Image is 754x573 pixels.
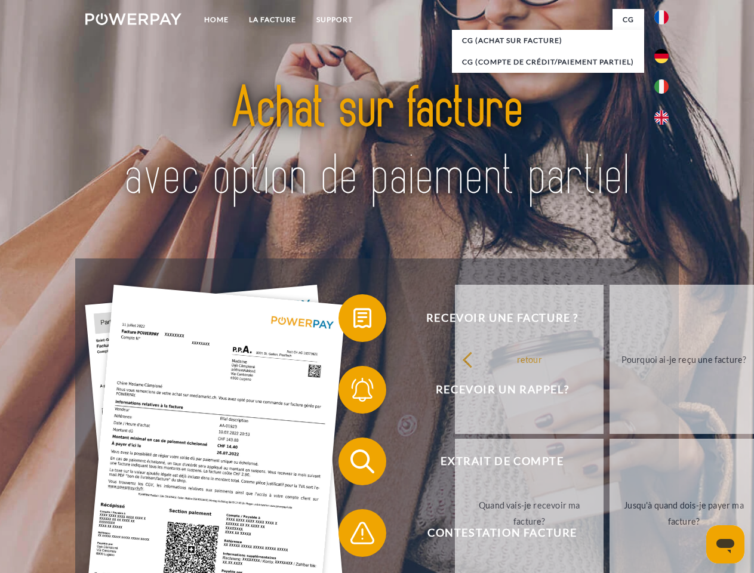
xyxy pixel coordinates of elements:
div: retour [462,351,596,367]
img: logo-powerpay-white.svg [85,13,181,25]
img: fr [654,10,669,24]
img: it [654,79,669,94]
img: qb_warning.svg [347,518,377,548]
a: Support [306,9,363,30]
img: qb_search.svg [347,446,377,476]
img: en [654,110,669,125]
a: Home [194,9,239,30]
button: Recevoir une facture ? [338,294,649,342]
div: Jusqu'à quand dois-je payer ma facture? [617,497,751,529]
button: Recevoir un rappel? [338,366,649,414]
iframe: Bouton de lancement de la fenêtre de messagerie [706,525,744,563]
button: Contestation Facture [338,509,649,557]
a: CG [613,9,644,30]
img: title-powerpay_fr.svg [114,57,640,229]
a: CG (Compte de crédit/paiement partiel) [452,51,644,73]
img: de [654,49,669,63]
img: qb_bill.svg [347,303,377,333]
img: qb_bell.svg [347,375,377,405]
div: Pourquoi ai-je reçu une facture? [617,351,751,367]
div: Quand vais-je recevoir ma facture? [462,497,596,529]
a: CG (achat sur facture) [452,30,644,51]
a: LA FACTURE [239,9,306,30]
button: Extrait de compte [338,438,649,485]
